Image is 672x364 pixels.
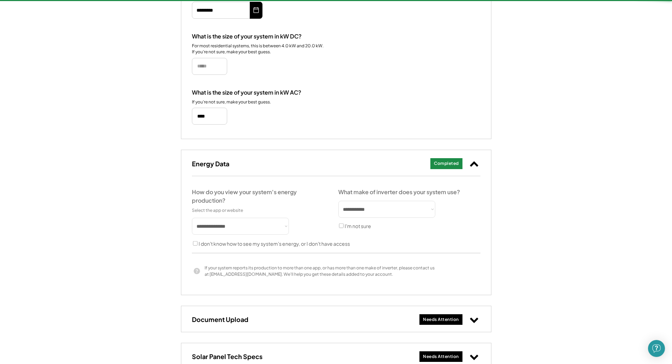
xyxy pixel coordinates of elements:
div: Select the app or website [192,208,262,213]
div: What is the size of your system in kW AC? [192,89,301,96]
div: How do you view your system's energy production? [192,188,324,205]
label: I'm not sure [345,223,371,229]
div: Open Intercom Messenger [648,340,665,357]
div: Needs Attention [423,354,459,360]
div: What make of inverter does your system use? [338,188,460,196]
div: If your system reports its production to more than one app, or has more than one make of inverter... [205,265,435,278]
div: What is the size of your system in kW DC? [192,33,302,40]
div: For most residential systems, this is between 4.0 kW and 20.0 kW. If you're not sure, make your b... [192,43,324,55]
h3: Document Upload [192,315,248,323]
div: Completed [434,161,459,167]
div: Needs Attention [423,317,459,323]
div: If you're not sure, make your best guess. [192,99,271,105]
label: I don't know how to see my system's energy, or I don't have access [199,240,350,247]
h3: Solar Panel Tech Specs [192,352,262,360]
h3: Energy Data [192,160,229,168]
